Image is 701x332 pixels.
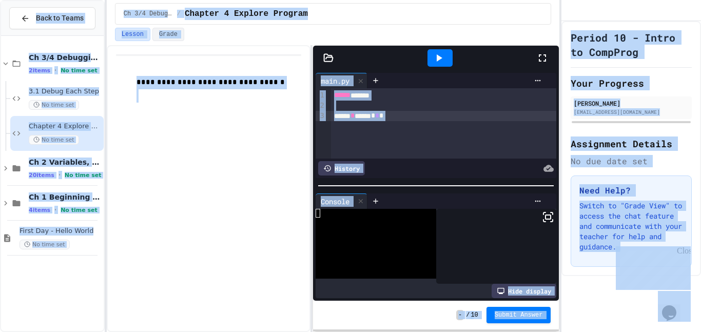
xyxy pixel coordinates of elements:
[54,66,56,74] span: •
[4,4,71,65] div: Chat with us now!Close
[316,75,355,86] div: main.py
[574,108,689,116] div: [EMAIL_ADDRESS][DOMAIN_NAME]
[185,8,308,20] span: Chapter 4 Explore Program
[574,99,689,108] div: [PERSON_NAME]
[59,171,61,179] span: •
[124,10,173,18] span: Ch 3/4 Debugging/Modules
[29,172,54,179] span: 20 items
[495,311,543,319] span: Submit Answer
[61,207,98,213] span: No time set
[29,122,102,131] span: Chapter 4 Explore Program
[316,101,326,111] div: 2
[115,28,150,41] button: Lesson
[571,155,692,167] div: No due date set
[20,240,70,249] span: No time set
[616,246,691,290] iframe: chat widget
[316,73,367,88] div: main.py
[29,192,102,202] span: Ch 1 Beginning in CS
[571,76,692,90] h2: Your Progress
[61,67,98,74] span: No time set
[466,311,470,319] span: /
[65,172,102,179] span: No time set
[29,53,102,62] span: Ch 3/4 Debugging/Modules
[316,90,326,101] div: 1
[29,158,102,167] span: Ch 2 Variables, Statements & Expressions
[486,307,551,323] button: Submit Answer
[29,100,79,110] span: No time set
[29,135,79,145] span: No time set
[318,161,365,175] div: History
[29,207,50,213] span: 4 items
[316,196,355,207] div: Console
[456,310,464,320] span: -
[316,193,367,209] div: Console
[579,201,683,252] p: Switch to "Grade View" to access the chat feature and communicate with your teacher for help and ...
[177,10,181,18] span: /
[571,136,692,151] h2: Assignment Details
[29,87,102,96] span: 3.1 Debug Each Step
[36,13,84,24] span: Back to Teams
[492,284,556,298] div: Hide display
[29,67,50,74] span: 2 items
[471,311,478,319] span: 10
[20,227,102,236] span: First Day - Hello World
[152,28,184,41] button: Grade
[579,184,683,197] h3: Need Help?
[54,206,56,214] span: •
[571,30,692,59] h1: Period 10 - Intro to CompProg
[316,111,326,121] div: 3
[658,291,691,322] iframe: chat widget
[9,7,95,29] button: Back to Teams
